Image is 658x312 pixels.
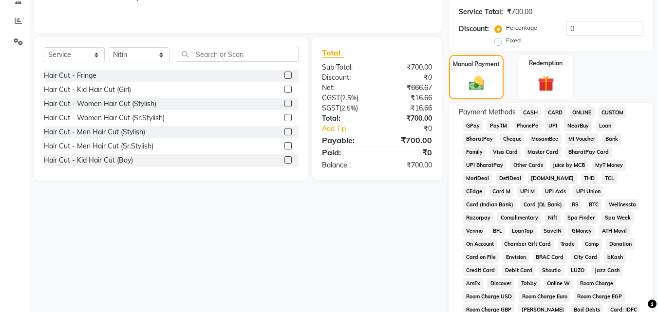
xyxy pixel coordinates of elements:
span: TCL [602,173,617,184]
div: Hair Cut - Men Hair Cut (Sr.Stylish) [44,141,153,151]
span: [DOMAIN_NAME] [528,173,577,184]
span: ATH Movil [599,225,630,237]
div: ₹700.00 [377,113,439,124]
span: ONLINE [569,107,595,118]
span: GPay [463,120,483,131]
span: 2.5% [342,94,357,102]
span: Master Card [525,147,562,158]
span: UPI Union [573,186,603,197]
span: On Account [463,239,497,250]
span: Trade [558,239,578,250]
span: Nift [545,212,561,223]
div: ( ) [315,93,377,103]
div: Total: [315,113,377,124]
label: Percentage [506,23,537,32]
div: ₹16.66 [377,103,439,113]
span: Family [463,147,486,158]
span: CASH [520,107,541,118]
span: Spa Finder [564,212,598,223]
span: Venmo [463,225,486,237]
span: BTC [586,199,602,210]
span: Jazz Cash [591,265,622,276]
div: ₹700.00 [507,7,532,17]
span: CUSTOM [599,107,627,118]
span: Envision [503,252,529,263]
div: ₹0 [377,73,439,83]
div: ₹16.66 [377,93,439,103]
div: ₹0 [377,147,439,158]
span: Payment Methods [459,107,516,117]
div: Hair Cut - Women Hair Cut (Stylish) [44,99,156,109]
div: ₹700.00 [377,62,439,73]
div: Discount: [315,73,377,83]
span: Card (DL Bank) [520,199,565,210]
span: BharatPay [463,133,496,145]
span: CARD [545,107,565,118]
span: Wellnessta [605,199,639,210]
span: UPI Axis [542,186,569,197]
span: Juice by MCB [550,160,588,171]
div: Payable: [315,134,377,146]
div: ₹700.00 [377,160,439,170]
span: RS [569,199,582,210]
span: Card M [489,186,513,197]
span: Room Charge USD [463,291,515,302]
span: DefiDeal [496,173,524,184]
span: Bank [602,133,621,145]
span: PayTM [487,120,510,131]
span: CEdge [463,186,485,197]
span: Tabby [518,278,540,289]
span: 2.5% [341,104,356,112]
div: ₹700.00 [377,134,439,146]
span: Room Charge EGP [574,291,625,302]
span: AmEx [463,278,483,289]
span: Complimentary [497,212,541,223]
span: Donation [606,239,635,250]
span: BRAC Card [533,252,567,263]
div: ₹0 [388,124,440,134]
span: UPI [545,120,561,131]
span: Card (Indian Bank) [463,199,516,210]
span: Shoutlo [539,265,564,276]
span: MosamBee [528,133,562,145]
span: Room Charge [577,278,616,289]
div: Paid: [315,147,377,158]
span: SGST [322,104,339,112]
span: Loan [596,120,614,131]
span: UPI BharatPay [463,160,506,171]
span: UPI M [517,186,538,197]
span: MyT Money [592,160,626,171]
div: Discount: [459,24,489,34]
span: Chamber Gift Card [501,239,554,250]
div: Sub Total: [315,62,377,73]
span: City Card [571,252,601,263]
div: Hair Cut - Fringe [44,71,96,81]
span: Spa Week [602,212,634,223]
label: Redemption [529,59,563,68]
span: Card on File [463,252,499,263]
div: Hair Cut - Kid Hair Cut (Boy) [44,155,133,165]
span: Room Charge Euro [519,291,570,302]
span: Total [322,48,344,58]
div: Hair Cut - Women Hair Cut (Sr.Stylish) [44,113,165,123]
span: MI Voucher [565,133,599,145]
img: _gift.svg [533,73,559,93]
span: THD [581,173,598,184]
span: bKash [604,252,626,263]
label: Manual Payment [453,60,500,69]
span: Credit Card [463,265,498,276]
span: PhonePe [514,120,542,131]
span: Comp [582,239,602,250]
span: Discover [487,278,514,289]
img: _cash.svg [464,74,489,92]
span: GMoney [568,225,595,237]
div: Hair Cut - Kid Hair Cut (Girl) [44,85,131,95]
span: BFL [489,225,505,237]
span: Razorpay [463,212,493,223]
span: CGST [322,93,340,102]
span: LUZO [568,265,588,276]
a: Add Tip [315,124,387,134]
span: LoanTap [509,225,537,237]
div: Service Total: [459,7,503,17]
span: MariDeal [463,173,492,184]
